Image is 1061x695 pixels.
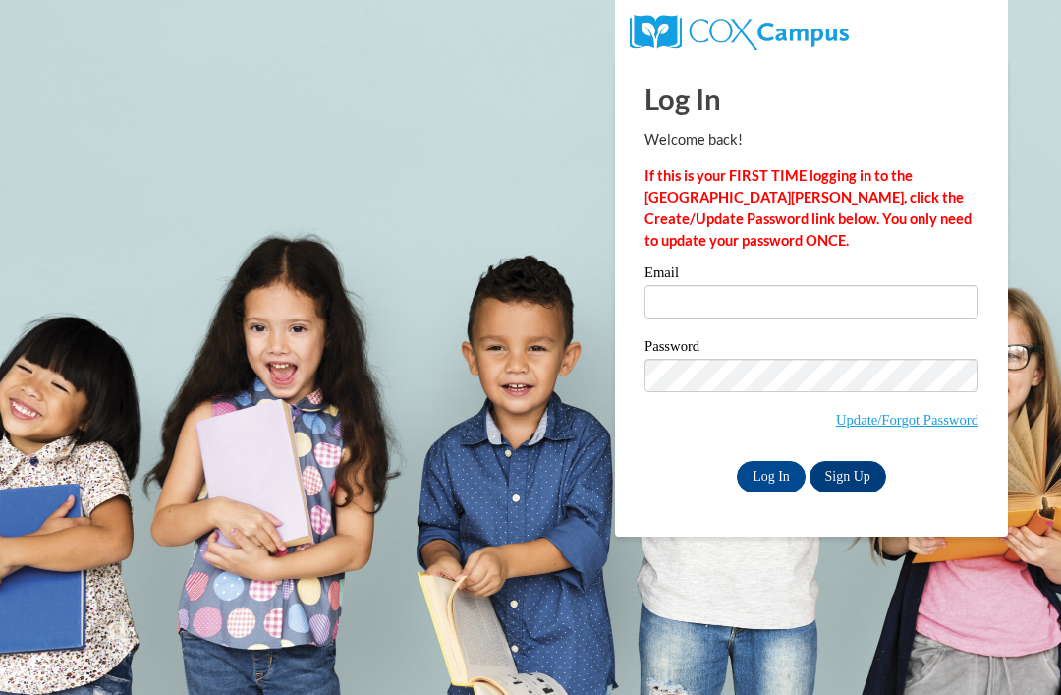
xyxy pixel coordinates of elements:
label: Password [644,339,978,359]
p: Welcome back! [644,129,978,150]
a: COX Campus [630,23,849,39]
img: COX Campus [630,15,849,50]
input: Log In [737,461,806,492]
strong: If this is your FIRST TIME logging in to the [GEOGRAPHIC_DATA][PERSON_NAME], click the Create/Upd... [644,167,972,249]
label: Email [644,265,978,285]
a: Sign Up [810,461,886,492]
h1: Log In [644,79,978,119]
a: Update/Forgot Password [836,412,978,428]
